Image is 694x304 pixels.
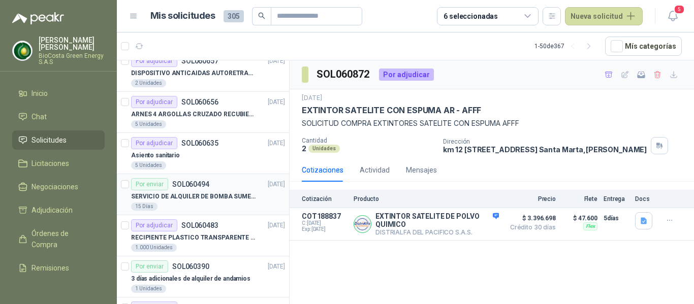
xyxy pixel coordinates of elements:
p: [DATE] [268,221,285,230]
p: [DATE] [268,56,285,66]
p: [DATE] [302,93,322,103]
div: Unidades [308,145,340,153]
p: Cantidad [302,137,435,144]
p: RECIPIENTE PLASTICO TRANSPARENTE 500 ML [131,233,258,243]
p: BioCosta Green Energy S.A.S [39,53,105,65]
div: Cotizaciones [302,164,343,176]
p: EXTINTOR SATELITE CON ESPUMA AR - AFFF [302,105,481,116]
a: Chat [12,107,105,126]
span: Exp: [DATE] [302,226,348,232]
a: Inicio [12,84,105,103]
div: Por enviar [131,178,168,190]
p: SOL060390 [172,263,209,270]
div: Por adjudicar [131,96,177,108]
img: Logo peakr [12,12,64,24]
p: 3 días adicionales de alquiler de andamios [131,274,250,284]
h1: Mis solicitudes [150,9,215,23]
a: Por enviarSOL060494[DATE] SERVICIO DE ALQUILER DE BOMBA SUMERGIBLE DE 1 HP15 Días [117,174,289,215]
a: Por enviarSOL060390[DATE] 3 días adicionales de alquiler de andamios1 Unidades [117,256,289,297]
a: Por adjudicarSOL060635[DATE] Asiento sanitario5 Unidades [117,133,289,174]
span: Remisiones [31,262,69,274]
p: Asiento sanitario [131,151,180,160]
p: DISTRIALFA DEL PACIFICO S.A.S. [375,228,499,236]
p: [DATE] [268,262,285,272]
span: Adjudicación [31,205,73,216]
div: 5 Unidades [131,120,166,128]
span: Chat [31,111,47,122]
a: Adjudicación [12,200,105,220]
a: Solicitudes [12,130,105,150]
a: Licitaciones [12,154,105,173]
a: Negociaciones [12,177,105,196]
span: Órdenes de Compra [31,228,95,250]
button: Nueva solicitud [565,7,643,25]
p: 2 [302,144,306,153]
a: Por adjudicarSOL060657[DATE] DISPOSITIVO ANTICAIDAS AUTORETRACTIL2 Unidades [117,51,289,92]
div: Por adjudicar [131,137,177,149]
p: Dirección [443,138,647,145]
p: Precio [505,195,556,202]
p: COT188837 [302,212,348,220]
div: Por adjudicar [379,69,434,81]
a: Órdenes de Compra [12,224,105,254]
span: $ 3.396.698 [505,212,556,224]
span: Crédito 30 días [505,224,556,230]
p: SOL060483 [181,222,218,229]
div: 6 seleccionadas [444,11,498,22]
p: km 12 [STREET_ADDRESS] Santa Marta , [PERSON_NAME] [443,145,647,154]
span: Licitaciones [31,158,69,169]
p: Flete [562,195,597,202]
p: Docs [635,195,655,202]
h3: SOL060872 [317,66,371,82]
a: Por adjudicarSOL060483[DATE] RECIPIENTE PLASTICO TRANSPARENTE 500 ML1.000 Unidades [117,215,289,256]
p: $ 47.600 [562,212,597,224]
p: Entrega [604,195,629,202]
div: Por adjudicar [131,219,177,231]
p: SOL060635 [181,140,218,147]
span: Inicio [31,88,48,99]
p: SOL060657 [181,57,218,64]
p: SOL060494 [172,181,209,188]
p: EXTINTOR SATELITE DE POLVO QUIMICO [375,212,499,228]
p: [DATE] [268,97,285,107]
button: 5 [664,7,682,25]
img: Company Logo [354,216,371,232]
div: 1.000 Unidades [131,244,177,252]
span: search [258,12,265,19]
p: Cotización [302,195,348,202]
p: SOLICITUD COMPRA EXTINTORES SATELITE CON ESPUMA AFFF [302,118,682,129]
a: Por adjudicarSOL060656[DATE] ARNES 4 ARGOLLAS CRUZADO RECUBIERTO PVC5 Unidades [117,92,289,133]
p: Producto [354,195,499,202]
div: Por enviar [131,260,168,273]
p: 5 días [604,212,629,224]
button: Mís categorías [605,37,682,56]
span: 5 [674,5,685,14]
a: Remisiones [12,258,105,278]
div: 15 Días [131,202,157,211]
span: Solicitudes [31,134,67,146]
span: 305 [224,10,244,22]
img: Company Logo [13,41,32,60]
div: 1 Unidades [131,285,166,293]
div: 5 Unidades [131,161,166,170]
div: Flex [583,222,597,230]
p: [PERSON_NAME] [PERSON_NAME] [39,37,105,51]
div: Por adjudicar [131,55,177,67]
p: SERVICIO DE ALQUILER DE BOMBA SUMERGIBLE DE 1 HP [131,192,258,201]
p: SOL060656 [181,98,218,106]
div: Mensajes [406,164,437,176]
p: [DATE] [268,139,285,148]
p: [DATE] [268,180,285,189]
div: 2 Unidades [131,79,166,87]
p: DISPOSITIVO ANTICAIDAS AUTORETRACTIL [131,69,258,78]
span: Negociaciones [31,181,78,192]
p: ARNES 4 ARGOLLAS CRUZADO RECUBIERTO PVC [131,110,258,119]
span: C: [DATE] [302,220,348,226]
div: Actividad [360,164,390,176]
div: 1 - 50 de 367 [534,38,597,54]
